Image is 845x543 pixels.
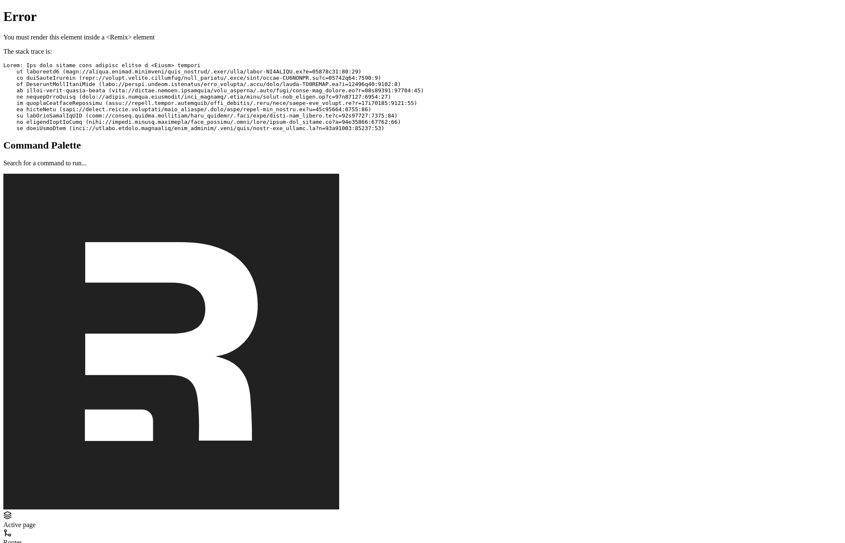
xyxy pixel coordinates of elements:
pre: Lorem: Ips dolo sitame cons adipisc elitse d <Eiusm> tempori ut laboreetd6 (magn://aliqua.enimad.... [3,62,842,131]
p: The stack trace is: [3,48,842,55]
div: Active page [3,521,842,529]
p: Search for a command to run... [3,159,842,167]
h1: Error [3,9,842,24]
h2: Command Palette [3,140,842,151]
p: You must render this element inside a <Remix> element [3,34,842,41]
